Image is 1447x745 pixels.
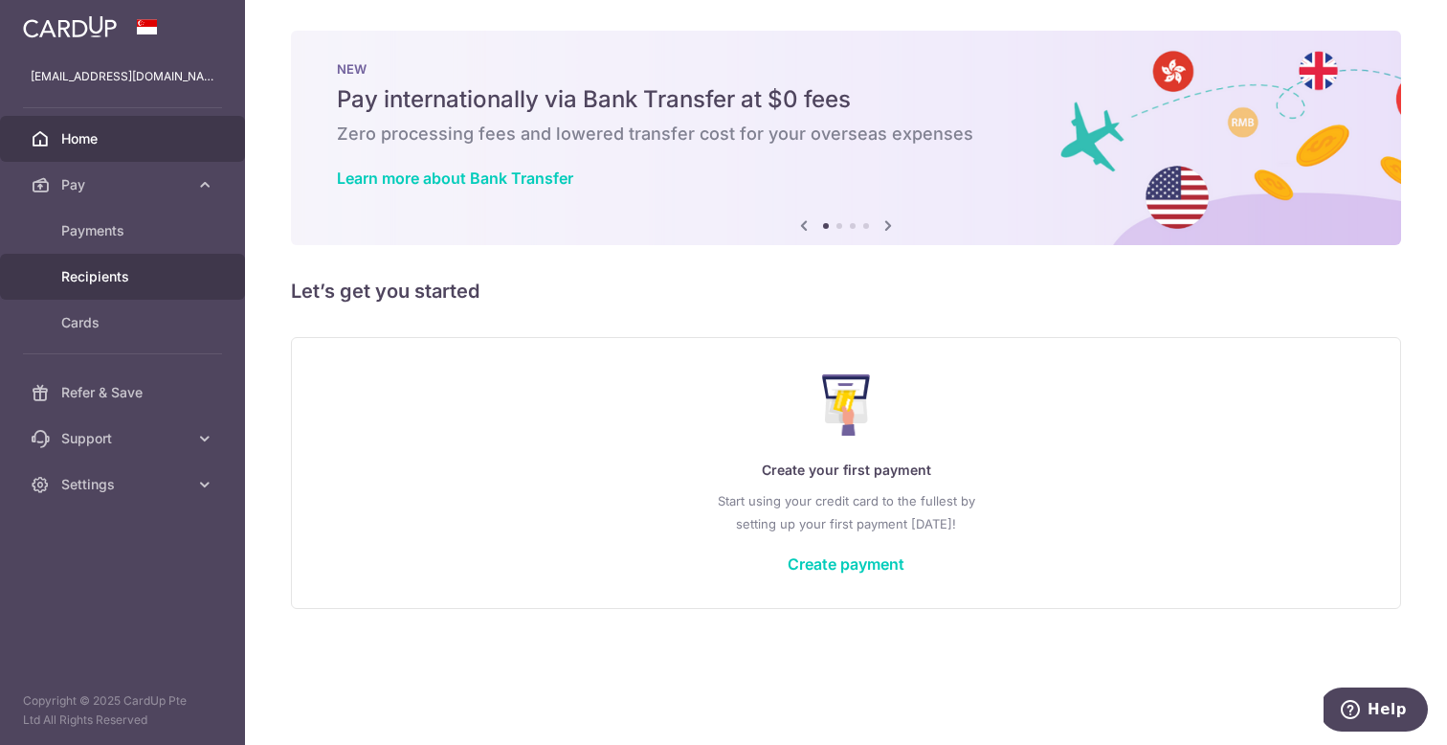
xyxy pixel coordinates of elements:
[330,459,1362,482] p: Create your first payment
[337,169,573,188] a: Learn more about Bank Transfer
[337,61,1355,77] p: NEW
[61,313,188,332] span: Cards
[337,123,1355,146] h6: Zero processing fees and lowered transfer cost for your overseas expenses
[291,31,1401,245] img: Bank transfer banner
[291,276,1401,306] h5: Let’s get you started
[61,429,188,448] span: Support
[788,554,904,574] a: Create payment
[23,15,117,38] img: CardUp
[822,374,871,436] img: Make Payment
[1324,688,1428,735] iframe: Opens a widget where you can find more information
[61,175,188,194] span: Pay
[61,267,188,286] span: Recipients
[31,67,214,86] p: [EMAIL_ADDRESS][DOMAIN_NAME]
[337,84,1355,115] h5: Pay internationally via Bank Transfer at $0 fees
[61,475,188,494] span: Settings
[61,129,188,148] span: Home
[61,221,188,240] span: Payments
[61,383,188,402] span: Refer & Save
[330,489,1362,535] p: Start using your credit card to the fullest by setting up your first payment [DATE]!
